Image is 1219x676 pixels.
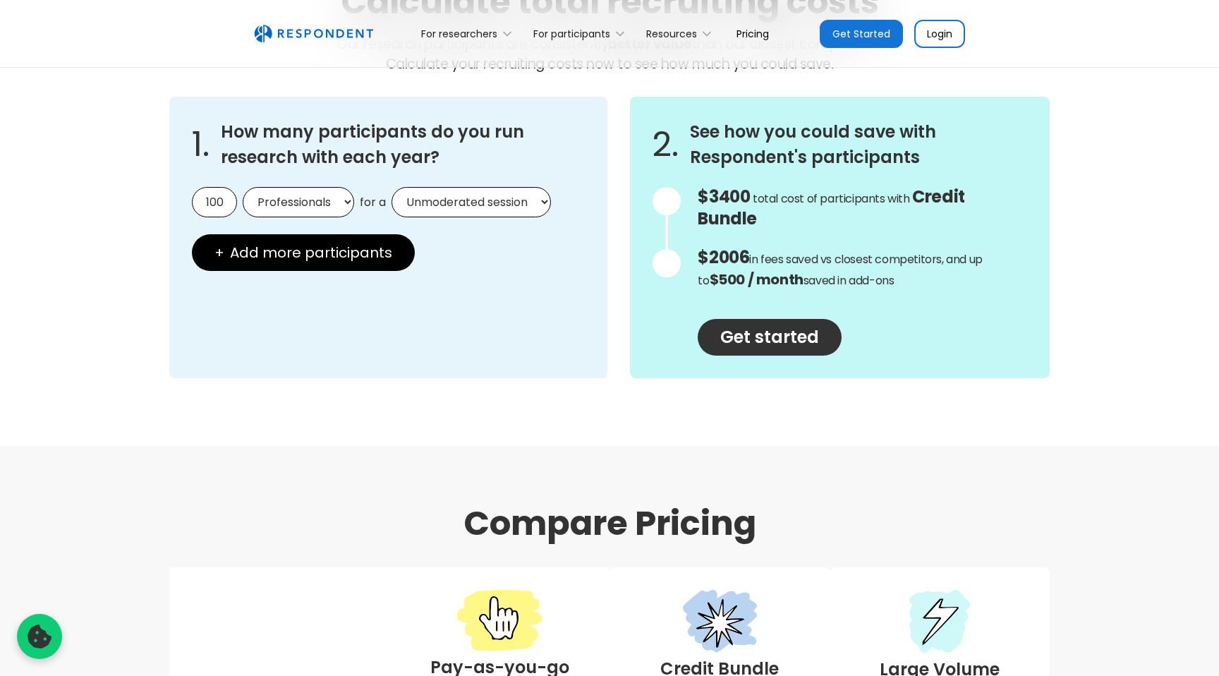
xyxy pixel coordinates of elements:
[158,502,1061,545] h1: Compare Pricing
[421,27,497,41] div: For researchers
[230,246,392,260] span: Add more participants
[413,17,526,50] div: For researchers
[533,27,610,41] div: For participants
[753,191,910,207] span: total cost of participants with
[638,17,725,50] div: Resources
[725,17,780,50] a: Pricing
[914,20,965,48] a: Login
[820,20,903,48] a: Get Started
[221,119,585,170] h3: How many participants do you run research with each year?
[192,138,210,152] span: 1.
[360,195,386,210] span: for a
[254,25,373,43] img: Untitled UI logotext
[698,319,842,356] a: Get started
[192,234,415,271] button: + Add more participants
[254,25,373,43] a: home
[653,138,679,152] span: 2.
[690,119,1027,170] h3: See how you could save with Respondent's participants
[698,185,750,208] span: $3400
[646,27,697,41] div: Resources
[214,246,224,260] span: +
[698,185,964,230] span: Credit Bundle
[526,17,638,50] div: For participants
[698,248,1027,291] p: in fees saved vs closest competitors, and up to saved in add-ons
[698,246,749,269] span: $2006
[710,270,803,289] strong: $500 / month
